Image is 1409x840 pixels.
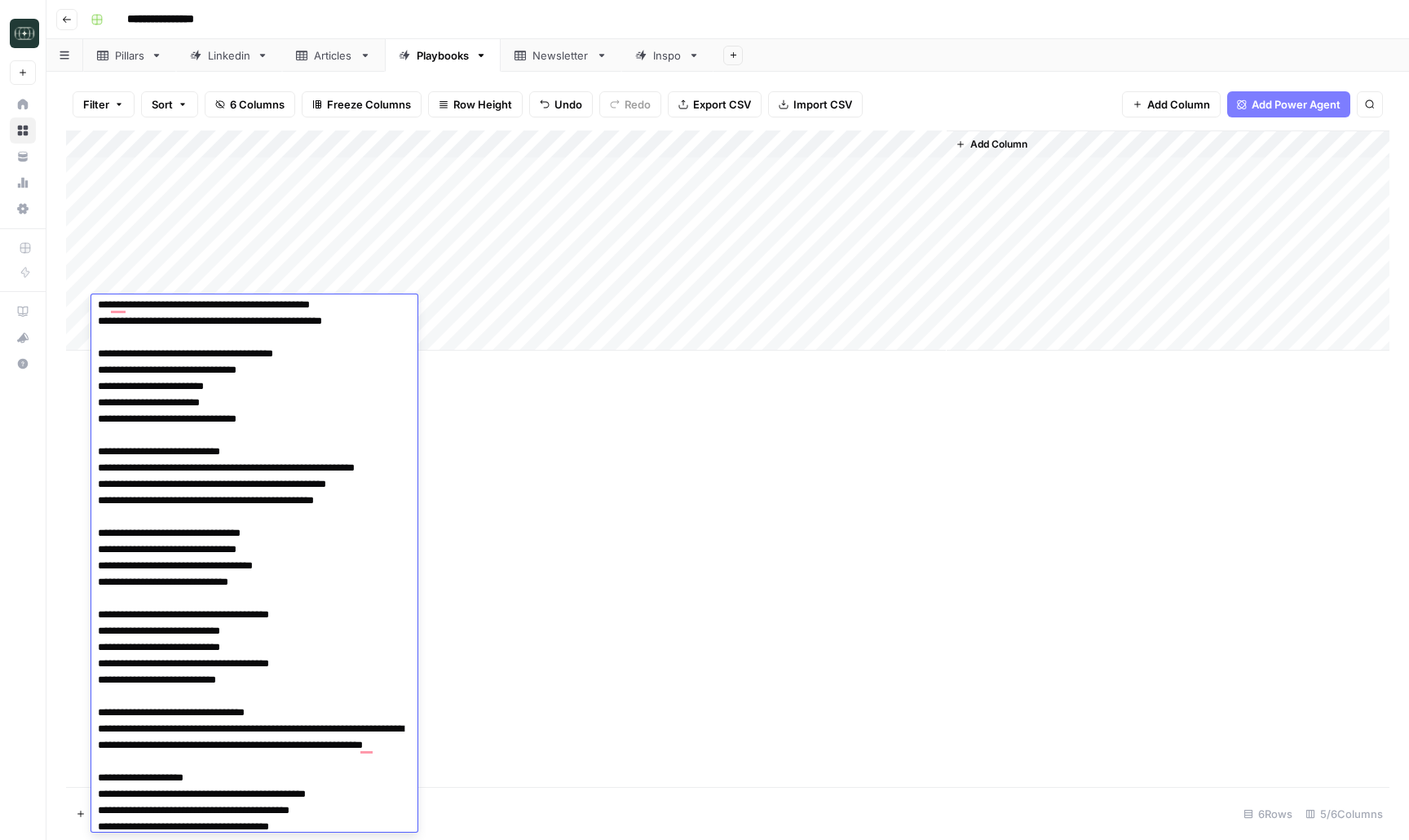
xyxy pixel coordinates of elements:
[91,806,135,822] span: Add Row
[11,325,35,350] div: What's new?
[501,39,621,72] a: Newsletter
[529,91,593,117] button: Undo
[10,144,36,170] a: Your Data
[1237,801,1299,827] div: 6 Rows
[205,91,295,117] button: 6 Columns
[152,96,173,113] span: Sort
[314,47,353,64] div: Articles
[653,47,682,64] div: Inspo
[417,47,469,64] div: Playbooks
[949,134,1034,155] button: Add Column
[10,298,36,325] a: AirOps Academy
[625,96,651,113] span: Redo
[10,170,36,196] a: Usage
[10,351,36,377] button: Help + Support
[428,91,523,117] button: Row Height
[230,96,285,113] span: 6 Columns
[10,196,36,222] a: Settings
[599,91,661,117] button: Redo
[693,96,751,113] span: Export CSV
[327,96,411,113] span: Freeze Columns
[10,13,36,54] button: Workspace: Catalyst
[453,96,512,113] span: Row Height
[532,47,590,64] div: Newsletter
[1227,91,1350,117] button: Add Power Agent
[83,96,109,113] span: Filter
[1147,96,1210,113] span: Add Column
[668,91,762,117] button: Export CSV
[970,137,1027,152] span: Add Column
[73,91,135,117] button: Filter
[1252,96,1341,113] span: Add Power Agent
[1122,91,1221,117] button: Add Column
[66,801,145,827] button: Add Row
[302,91,422,117] button: Freeze Columns
[10,325,36,351] button: What's new?
[10,91,36,117] a: Home
[208,47,250,64] div: Linkedin
[176,39,282,72] a: Linkedin
[141,91,198,117] button: Sort
[621,39,713,72] a: Inspo
[385,39,501,72] a: Playbooks
[1299,801,1389,827] div: 5/6 Columns
[10,19,39,48] img: Catalyst Logo
[115,47,144,64] div: Pillars
[768,91,863,117] button: Import CSV
[793,96,852,113] span: Import CSV
[83,39,176,72] a: Pillars
[10,117,36,144] a: Browse
[282,39,385,72] a: Articles
[554,96,582,113] span: Undo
